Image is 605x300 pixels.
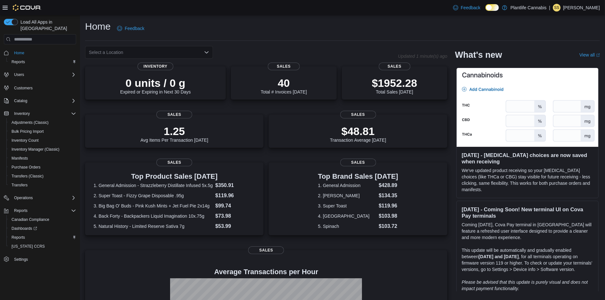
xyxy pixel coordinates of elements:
[9,128,46,135] a: Bulk Pricing Import
[9,243,76,250] span: Washington CCRS
[120,77,191,94] div: Expired or Expiring in Next 30 Days
[12,226,37,231] span: Dashboards
[379,63,410,70] span: Sales
[94,213,213,219] dt: 4. Back Forty - Backpackers Liquid Imagination 10x.75g
[9,163,43,171] a: Purchase Orders
[12,255,76,263] span: Settings
[379,212,398,220] dd: $103.98
[9,163,76,171] span: Purchase Orders
[94,182,213,189] dt: 1. General Admission - Strazzleberry Distillate Infused 5x.5g
[14,98,27,103] span: Catalog
[6,215,79,224] button: Canadian Compliance
[461,4,480,11] span: Feedback
[9,234,76,241] span: Reports
[12,138,39,143] span: Inventory Count
[372,77,417,89] p: $1952.28
[12,235,25,240] span: Reports
[9,146,76,153] span: Inventory Manager (Classic)
[379,222,398,230] dd: $103.72
[4,46,76,281] nav: Complex example
[12,207,30,214] button: Reports
[13,4,41,11] img: Cova
[14,86,33,91] span: Customers
[9,119,76,126] span: Adjustments (Classic)
[140,125,208,138] p: 1.25
[553,4,561,11] div: Sarah Swensrude
[12,174,43,179] span: Transfers (Classic)
[9,58,27,66] a: Reports
[563,4,600,11] p: [PERSON_NAME]
[9,146,62,153] a: Inventory Manager (Classic)
[85,20,111,33] h1: Home
[94,173,255,180] h3: Top Product Sales [DATE]
[462,247,593,273] p: This update will be automatically and gradually enabled between , for all terminals operating on ...
[318,182,376,189] dt: 1. General Admission
[12,97,30,105] button: Catalog
[1,48,79,57] button: Home
[12,244,45,249] span: [US_STATE] CCRS
[12,71,27,79] button: Users
[340,111,376,118] span: Sales
[140,125,208,143] div: Avg Items Per Transaction [DATE]
[6,127,79,136] button: Bulk Pricing Import
[12,194,35,202] button: Operations
[12,71,76,79] span: Users
[340,159,376,166] span: Sales
[215,192,255,199] dd: $119.96
[18,19,76,32] span: Load All Apps in [GEOGRAPHIC_DATA]
[1,109,79,118] button: Inventory
[215,222,255,230] dd: $53.99
[462,221,593,241] p: Coming [DATE], Cova Pay terminal in [GEOGRAPHIC_DATA] will feature a refreshed user interface des...
[9,119,51,126] a: Adjustments (Classic)
[137,63,173,70] span: Inventory
[596,53,600,57] svg: External link
[549,4,550,11] p: |
[12,129,44,134] span: Bulk Pricing Import
[479,254,519,259] strong: [DATE] and [DATE]
[12,156,28,161] span: Manifests
[379,202,398,210] dd: $119.96
[6,154,79,163] button: Manifests
[318,213,376,219] dt: 4. [GEOGRAPHIC_DATA]
[12,207,76,214] span: Reports
[12,84,76,92] span: Customers
[9,58,76,66] span: Reports
[12,165,41,170] span: Purchase Orders
[114,22,147,35] a: Feedback
[379,182,398,189] dd: $428.89
[379,192,398,199] dd: $134.35
[156,159,192,166] span: Sales
[261,77,307,89] p: 40
[156,111,192,118] span: Sales
[9,181,30,189] a: Transfers
[12,84,35,92] a: Customers
[215,212,255,220] dd: $73.98
[318,223,376,229] dt: 5. Spinach
[12,110,32,117] button: Inventory
[14,257,28,262] span: Settings
[462,152,593,165] h3: [DATE] - [MEDICAL_DATA] choices are now saved when receiving
[462,280,588,291] em: Please be advised that this update is purely visual and does not impact payment functionality.
[372,77,417,94] div: Total Sales [DATE]
[6,224,79,233] a: Dashboards
[485,4,499,11] input: Dark Mode
[318,203,376,209] dt: 3. Super Toast
[12,120,49,125] span: Adjustments (Classic)
[9,243,47,250] a: [US_STATE] CCRS
[455,50,502,60] h2: What's new
[9,137,76,144] span: Inventory Count
[215,182,255,189] dd: $350.91
[9,225,76,232] span: Dashboards
[90,268,442,276] h4: Average Transactions per Hour
[6,163,79,172] button: Purchase Orders
[12,59,25,64] span: Reports
[12,110,76,117] span: Inventory
[6,242,79,251] button: [US_STATE] CCRS
[94,223,213,229] dt: 5. Natural History - Limited Reserve Sativa 7g
[9,154,76,162] span: Manifests
[451,1,483,14] a: Feedback
[12,97,76,105] span: Catalog
[1,96,79,105] button: Catalog
[1,193,79,202] button: Operations
[12,194,76,202] span: Operations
